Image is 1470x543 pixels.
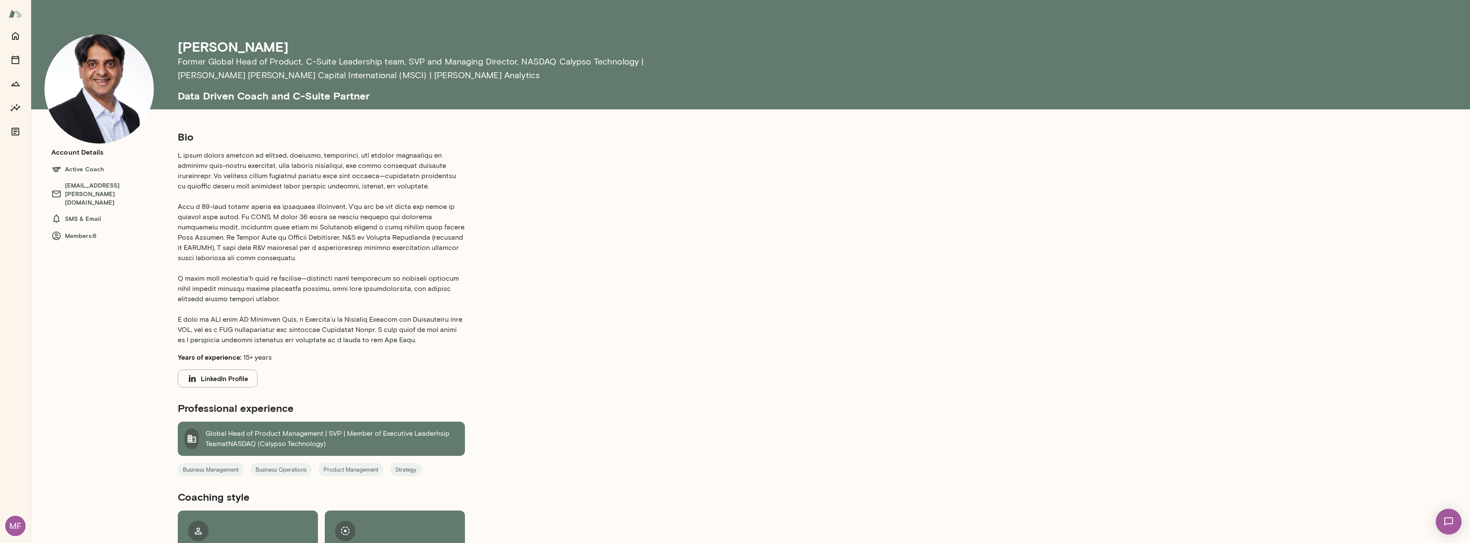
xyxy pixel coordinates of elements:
[7,123,24,140] button: Documents
[206,429,458,449] p: Global Head of Product Management | SVP | Member of Executive Leaderhsip Team at NASDAQ (Calypso ...
[51,181,161,207] h6: [EMAIL_ADDRESS][PERSON_NAME][DOMAIN_NAME]
[178,401,465,415] h5: Professional experience
[5,516,26,536] div: MF
[51,214,161,224] h6: SMS & Email
[7,75,24,92] button: Growth Plan
[7,99,24,116] button: Insights
[178,38,288,55] h4: [PERSON_NAME]
[7,27,24,44] button: Home
[318,466,383,474] span: Product Management
[178,55,691,82] h6: Former Global Head of Product, C-Suite Leadership team, SVP and Managing Director , NASDAQ Calyps...
[51,231,161,241] h6: Members: 6
[51,164,161,174] h6: Active Coach
[44,34,154,144] img: Raj Manghani
[9,6,22,22] img: Mento
[7,51,24,68] button: Sessions
[51,147,103,157] h6: Account Details
[178,130,465,144] h5: Bio
[178,150,465,345] p: L ipsum dolors ametcon ad elitsed, doeiusmo, temporinci, utl etdolor magnaaliqu en adminimv quis-...
[178,466,244,474] span: Business Management
[178,352,465,363] p: 15+ years
[390,466,422,474] span: Strategy
[178,490,465,504] h5: Coaching style
[178,370,258,387] button: LinkedIn Profile
[178,353,241,361] b: Years of experience:
[178,82,691,103] h5: Data Driven Coach and C-Suite Partner
[250,466,312,474] span: Business Operations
